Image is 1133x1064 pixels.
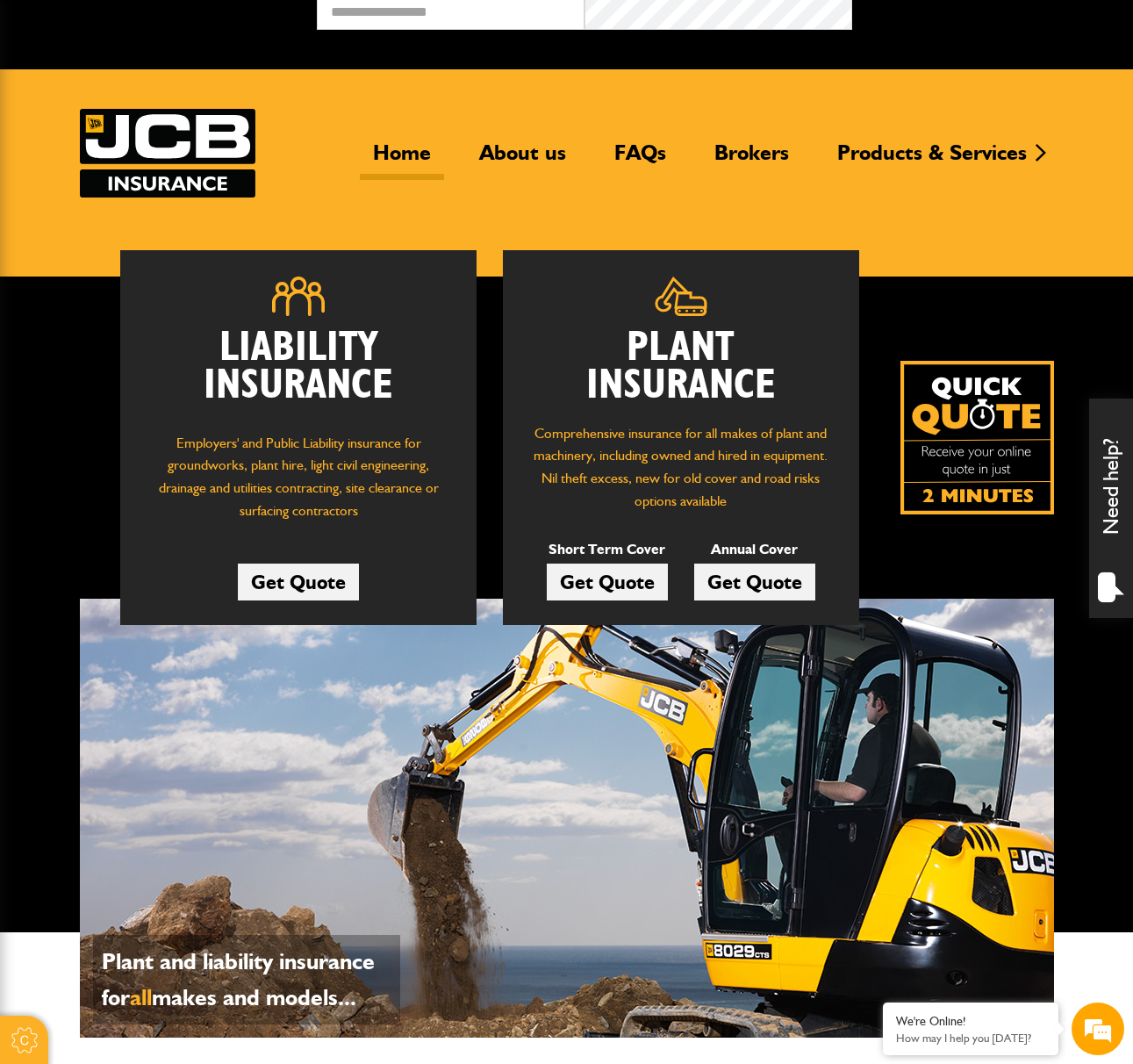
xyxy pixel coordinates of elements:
[694,538,815,561] p: Annual Cover
[896,1014,1045,1029] div: We're Online!
[238,564,359,600] a: Get Quote
[23,266,320,305] input: Enter your phone number
[147,329,450,414] h2: Liability Insurance
[23,162,320,201] input: Enter your last name
[896,1032,1045,1045] p: How may I help you today?
[1089,399,1133,618] div: Need help?
[30,97,74,122] img: d_20077148190_company_1631870298795_20077148190
[547,538,668,561] p: Short Term Cover
[130,983,152,1011] span: all
[288,9,330,51] div: Minimize live chat window
[601,140,679,180] a: FAQs
[694,564,815,600] a: Get Quote
[360,140,444,180] a: Home
[102,944,391,1016] p: Plant and liability insurance for makes and models...
[529,329,833,405] h2: Plant Insurance
[147,432,450,531] p: Employers' and Public Liability insurance for groundworks, plant hire, light civil engineering, d...
[23,214,320,253] input: Enter your email address
[23,318,320,526] textarea: Type your message and hit 'Enter'
[239,541,319,564] em: Start Chat
[900,361,1054,514] img: Quick Quote
[547,564,668,600] a: Get Quote
[701,140,802,180] a: Brokers
[91,98,295,121] div: Chat with us now
[529,422,833,512] p: Comprehensive insurance for all makes of plant and machinery, including owned and hired in equipm...
[824,140,1040,180] a: Products & Services
[80,109,255,198] img: JCB Insurance Services logo
[466,140,579,180] a: About us
[900,361,1054,514] a: Get your insurance quote isn just 2-minutes
[80,109,255,198] a: JCB Insurance Services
